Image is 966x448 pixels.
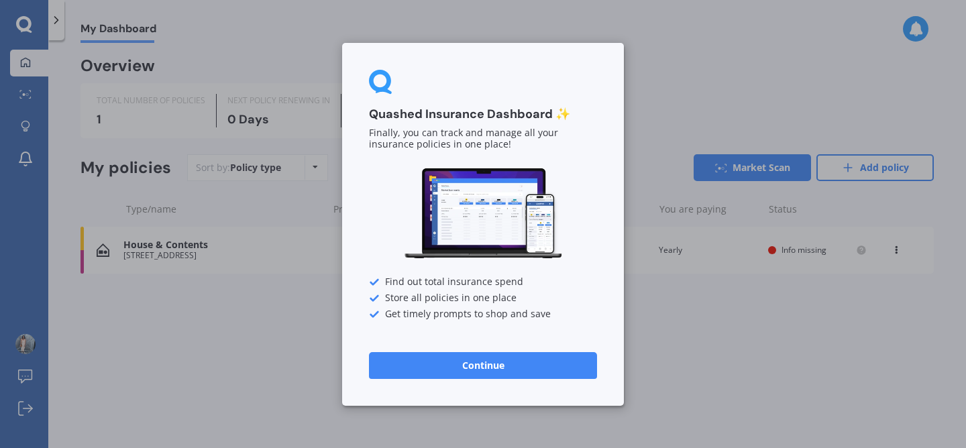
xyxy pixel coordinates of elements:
[369,107,597,122] h3: Quashed Insurance Dashboard ✨
[369,127,597,150] p: Finally, you can track and manage all your insurance policies in one place!
[369,276,597,287] div: Find out total insurance spend
[402,166,563,261] img: Dashboard
[369,351,597,378] button: Continue
[369,292,597,303] div: Store all policies in one place
[369,309,597,319] div: Get timely prompts to shop and save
